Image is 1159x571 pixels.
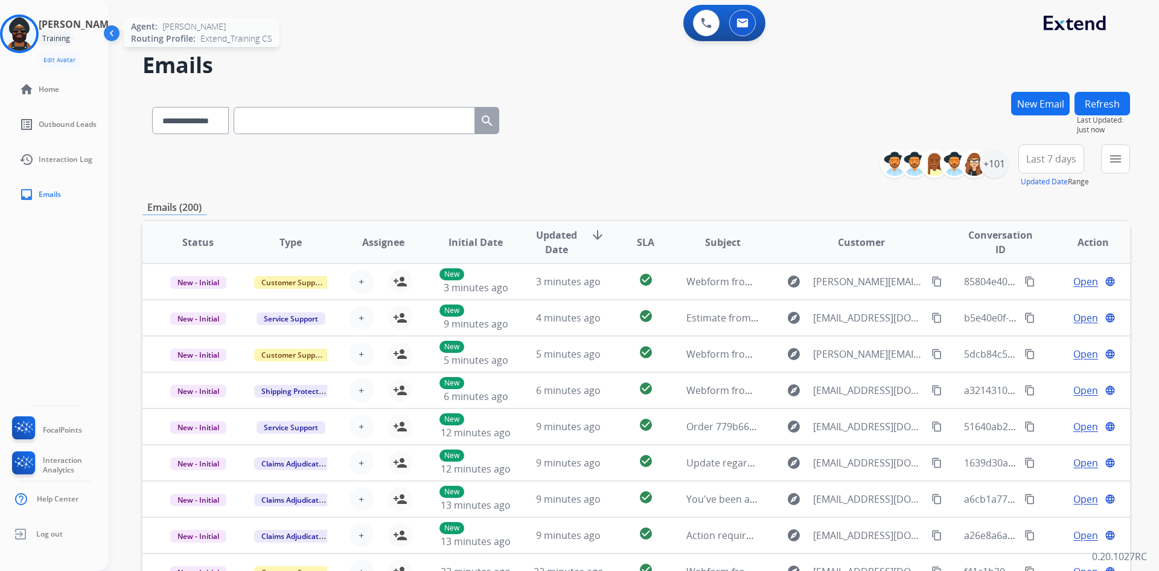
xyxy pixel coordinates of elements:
span: 5 minutes ago [444,353,508,367]
mat-icon: check_circle [639,345,653,360]
span: + [359,492,364,506]
span: Service Support [257,421,325,434]
span: Open [1073,311,1098,325]
p: 0.20.1027RC [1092,549,1147,564]
mat-icon: check_circle [639,309,653,323]
mat-icon: explore [787,419,801,434]
mat-icon: explore [787,456,801,470]
mat-icon: content_copy [931,385,942,396]
mat-icon: content_copy [931,494,942,505]
h3: [PERSON_NAME] [39,17,117,31]
span: Range [1021,176,1089,187]
span: Last 7 days [1026,156,1076,161]
mat-icon: language [1105,457,1116,468]
mat-icon: explore [787,528,801,543]
span: Just now [1077,125,1130,135]
button: + [350,415,374,439]
mat-icon: explore [787,383,801,398]
span: [PERSON_NAME][EMAIL_ADDRESS][PERSON_NAME][DOMAIN_NAME] [813,274,925,289]
span: 12 minutes ago [441,426,511,439]
mat-icon: check_circle [639,490,653,505]
mat-icon: inbox [19,187,34,202]
span: 51640ab2-748f-468a-ab21-438e58826d22 [964,420,1149,433]
h2: Emails [142,53,1130,77]
p: New [439,341,464,353]
span: Open [1073,383,1098,398]
span: 3 minutes ago [536,275,601,288]
span: Shipping Protection [254,385,337,398]
mat-icon: person_add [393,274,407,289]
span: + [359,528,364,543]
span: [PERSON_NAME][EMAIL_ADDRESS][PERSON_NAME][DOMAIN_NAME] [813,347,925,361]
mat-icon: arrow_downward [590,228,605,242]
span: 13 minutes ago [441,498,511,512]
span: New - Initial [170,457,226,470]
button: + [350,487,374,511]
mat-icon: check_circle [639,273,653,287]
span: a6cb1a77-5ff8-4c56-a498-649a9759bb1d [964,492,1147,506]
span: 3 minutes ago [444,281,508,294]
mat-icon: language [1105,349,1116,360]
span: Customer [838,235,885,250]
span: Action required: Extend claim approved for replacement [686,529,943,542]
span: Open [1073,528,1098,543]
mat-icon: person_add [393,528,407,543]
span: 9 minutes ago [536,420,601,433]
button: + [350,269,374,294]
button: + [350,342,374,366]
button: + [350,523,374,547]
span: New - Initial [170,494,226,506]
span: Update regarding your fulfillment method for Service Order: 79d68f7e-2316-405d-bb5d-4a9d803ba647 [686,456,1151,469]
span: 5dcb84c5-ca92-4764-abe7-9ba68e89a3dc [964,347,1151,361]
mat-icon: content_copy [1024,421,1035,432]
span: a3214310-81ed-44f8-bc0f-abb109efc751 [964,384,1144,397]
mat-icon: content_copy [931,457,942,468]
span: New - Initial [170,421,226,434]
span: Outbound Leads [39,120,97,129]
span: Open [1073,492,1098,506]
span: New - Initial [170,312,226,325]
span: 12 minutes ago [441,462,511,476]
mat-icon: language [1105,530,1116,541]
a: FocalPoints [10,416,82,444]
span: Assignee [362,235,404,250]
span: New - Initial [170,530,226,543]
mat-icon: content_copy [1024,349,1035,360]
mat-icon: content_copy [931,276,942,287]
span: 6 minutes ago [536,384,601,397]
mat-icon: content_copy [931,312,942,323]
span: Order 779b6601-02ec-4c8d-9d11-6ec6ba1248ea [686,420,902,433]
mat-icon: check_circle [639,418,653,432]
span: FocalPoints [43,425,82,435]
mat-icon: search [480,114,494,128]
mat-icon: person_add [393,347,407,361]
span: Interaction Analytics [43,456,109,475]
span: Log out [36,529,63,539]
mat-icon: language [1105,312,1116,323]
span: Type [279,235,302,250]
p: New [439,377,464,389]
mat-icon: menu [1108,152,1123,166]
span: [EMAIL_ADDRESS][DOMAIN_NAME] [813,492,925,506]
span: Home [39,85,59,94]
mat-icon: content_copy [1024,457,1035,468]
button: + [350,451,374,475]
span: + [359,383,364,398]
button: + [350,378,374,402]
span: New - Initial [170,276,226,289]
span: Agent: [131,21,158,33]
span: Claims Adjudication [254,457,337,470]
p: New [439,268,464,280]
span: Webform from [PERSON_NAME][EMAIL_ADDRESS][PERSON_NAME][DOMAIN_NAME] on [DATE] [686,275,1110,288]
mat-icon: content_copy [931,530,942,541]
span: Service Support [257,312,325,325]
span: Last Updated: [1077,115,1130,125]
mat-icon: explore [787,311,801,325]
span: SLA [637,235,654,250]
span: [EMAIL_ADDRESS][DOMAIN_NAME] [813,311,925,325]
span: 5 minutes ago [536,347,601,361]
mat-icon: language [1105,276,1116,287]
span: [EMAIL_ADDRESS][DOMAIN_NAME] [813,456,925,470]
span: Open [1073,274,1098,289]
span: 85804e40-9387-4d6d-850e-78421ec186dd [964,275,1152,288]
